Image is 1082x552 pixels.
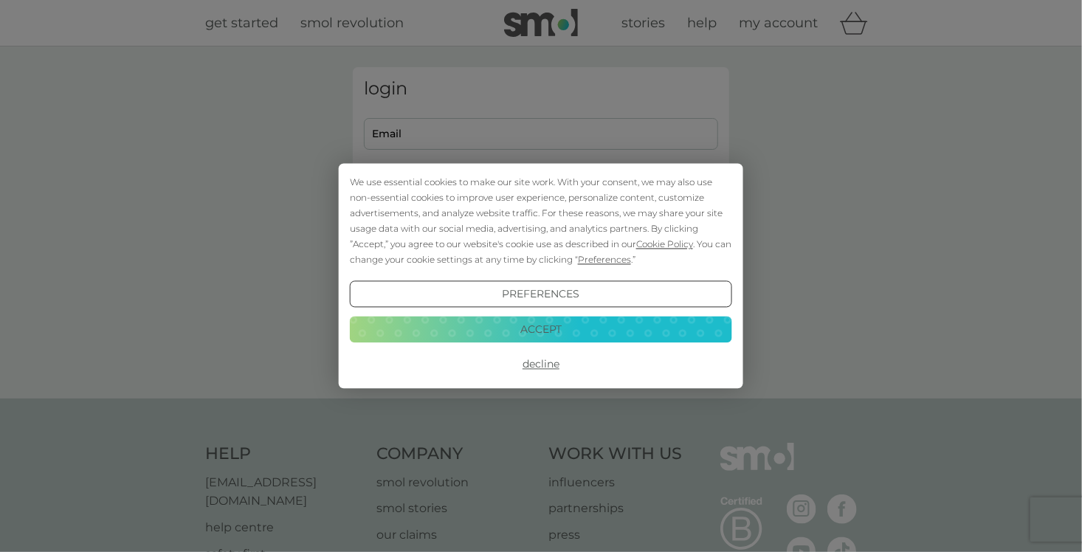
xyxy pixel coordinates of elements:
div: Cookie Consent Prompt [339,164,743,389]
button: Preferences [350,281,732,308]
button: Decline [350,351,732,378]
div: We use essential cookies to make our site work. With your consent, we may also use non-essential ... [350,175,732,268]
button: Accept [350,316,732,342]
span: Preferences [578,255,631,266]
span: Cookie Policy [636,239,693,250]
